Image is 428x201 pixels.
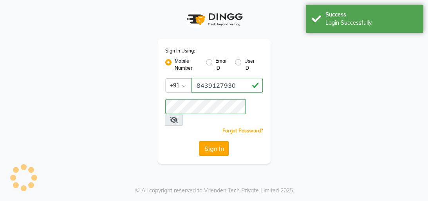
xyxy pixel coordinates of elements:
label: User ID [244,58,256,72]
label: Sign In Using: [165,47,195,54]
div: Success [325,11,417,19]
button: Sign In [199,141,229,156]
label: Email ID [215,58,229,72]
div: Login Successfully. [325,19,417,27]
input: Username [191,78,263,93]
img: logo1.svg [182,8,245,31]
label: Mobile Number [175,58,200,72]
input: Username [165,99,246,114]
a: Forgot Password? [222,128,263,134]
